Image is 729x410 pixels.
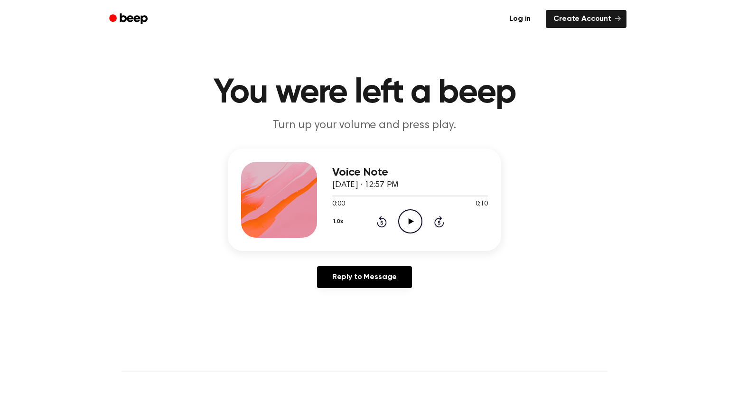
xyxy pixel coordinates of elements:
[332,181,399,189] span: [DATE] · 12:57 PM
[332,214,346,230] button: 1.0x
[332,199,345,209] span: 0:00
[332,166,488,179] h3: Voice Note
[182,118,547,133] p: Turn up your volume and press play.
[476,199,488,209] span: 0:10
[103,10,156,28] a: Beep
[500,8,540,30] a: Log in
[317,266,412,288] a: Reply to Message
[546,10,626,28] a: Create Account
[121,76,607,110] h1: You were left a beep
